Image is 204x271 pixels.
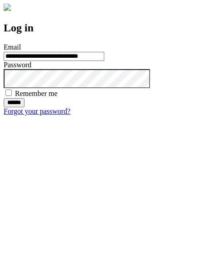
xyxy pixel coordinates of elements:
label: Password [4,61,31,69]
label: Email [4,43,21,51]
label: Remember me [15,90,58,97]
a: Forgot your password? [4,107,70,115]
h2: Log in [4,22,200,34]
img: logo-4e3dc11c47720685a147b03b5a06dd966a58ff35d612b21f08c02c0306f2b779.png [4,4,11,11]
